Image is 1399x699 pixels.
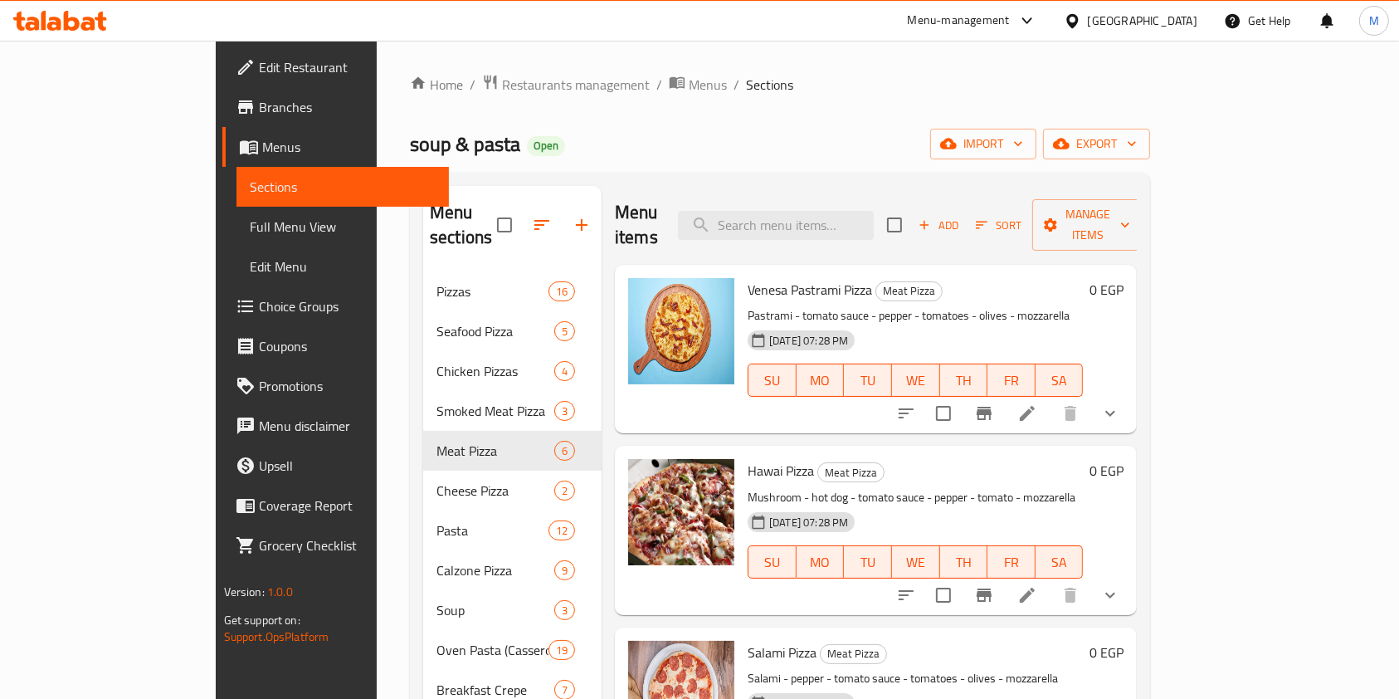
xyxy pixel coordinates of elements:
[916,216,961,235] span: Add
[436,361,554,381] span: Chicken Pizzas
[947,550,982,574] span: TH
[259,416,436,436] span: Menu disclaimer
[1100,585,1120,605] svg: Show Choices
[527,136,565,156] div: Open
[803,369,838,393] span: MO
[423,271,602,311] div: Pizzas16
[892,545,940,579] button: WE
[1050,393,1090,433] button: delete
[554,321,575,341] div: items
[555,603,574,618] span: 3
[436,560,554,580] span: Calzone Pizza
[549,284,574,300] span: 16
[964,393,1004,433] button: Branch-specific-item
[1090,393,1130,433] button: show more
[236,167,450,207] a: Sections
[222,286,450,326] a: Choice Groups
[1089,459,1124,482] h6: 0 EGP
[748,458,814,483] span: Hawai Pizza
[222,446,450,486] a: Upsell
[436,321,554,341] div: Seafood Pizza
[224,581,265,603] span: Version:
[436,481,554,501] span: Cheese Pizza
[943,134,1023,154] span: import
[748,306,1083,326] p: Pastrami - tomato sauce - pepper - tomatoes - olives - mozzarella
[976,216,1021,235] span: Sort
[656,75,662,95] li: /
[222,486,450,525] a: Coverage Report
[482,74,650,95] a: Restaurants management
[1090,575,1130,615] button: show more
[930,129,1036,159] button: import
[430,200,497,250] h2: Menu sections
[554,481,575,501] div: items
[926,578,961,613] span: Select to update
[1036,545,1084,579] button: SA
[817,462,885,482] div: Meat Pizza
[926,396,961,431] span: Select to update
[1089,278,1124,301] h6: 0 EGP
[222,366,450,406] a: Promotions
[851,369,885,393] span: TU
[994,550,1029,574] span: FR
[502,75,650,95] span: Restaurants management
[410,125,520,163] span: soup & pasta
[820,644,887,664] div: Meat Pizza
[436,640,548,660] span: Oven Pasta (Casseroles)
[423,590,602,630] div: Soup3
[262,137,436,157] span: Menus
[689,75,727,95] span: Menus
[972,213,1026,238] button: Sort
[423,351,602,391] div: Chicken Pizzas4
[259,97,436,117] span: Branches
[562,205,602,245] button: Add section
[259,296,436,316] span: Choice Groups
[678,211,874,240] input: search
[250,257,436,276] span: Edit Menu
[555,364,574,379] span: 4
[222,525,450,565] a: Grocery Checklist
[436,281,548,301] span: Pizzas
[222,406,450,446] a: Menu disclaimer
[548,640,575,660] div: items
[222,326,450,366] a: Coupons
[844,364,892,397] button: TU
[267,581,293,603] span: 1.0.0
[748,487,1083,508] p: Mushroom - hot dog - tomato sauce - pepper - tomato - mozzarella
[1036,364,1084,397] button: SA
[554,361,575,381] div: items
[236,207,450,247] a: Full Menu View
[554,441,575,461] div: items
[423,311,602,351] div: Seafood Pizza5
[1017,403,1037,423] a: Edit menu item
[259,456,436,476] span: Upsell
[797,364,845,397] button: MO
[222,87,450,127] a: Branches
[470,75,475,95] li: /
[844,545,892,579] button: TU
[877,208,912,242] span: Select section
[899,550,933,574] span: WE
[548,521,575,540] div: items
[436,521,548,540] span: Pasta
[669,74,727,95] a: Menus
[912,213,965,238] button: Add
[1056,134,1137,154] span: export
[818,463,884,482] span: Meat Pizza
[555,563,574,579] span: 9
[1369,12,1379,30] span: M
[436,401,554,421] span: Smoked Meat Pizza
[628,459,734,565] img: Hawai Pizza
[748,277,872,302] span: Venesa Pastrami Pizza
[1050,575,1090,615] button: delete
[876,281,942,301] span: Meat Pizza
[628,278,734,384] img: Venesa Pastrami Pizza
[259,535,436,555] span: Grocery Checklist
[940,364,988,397] button: TH
[755,550,790,574] span: SU
[1017,585,1037,605] a: Edit menu item
[236,247,450,286] a: Edit Menu
[436,600,554,620] span: Soup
